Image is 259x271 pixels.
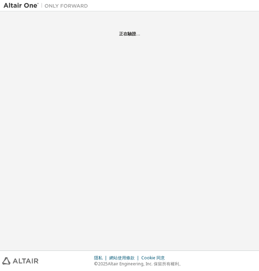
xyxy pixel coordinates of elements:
[109,255,135,261] font: 網站使用條款
[2,257,38,265] img: altair_logo.svg
[108,261,183,267] font: Altair Engineering, Inc. 保留所有權利。
[119,31,140,37] font: 正在驗證...
[4,2,92,9] img: 牽牛星一號
[94,261,98,267] font: ©
[98,261,108,267] font: 2025
[141,255,165,261] font: Cookie 同意
[94,255,103,261] font: 隱私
